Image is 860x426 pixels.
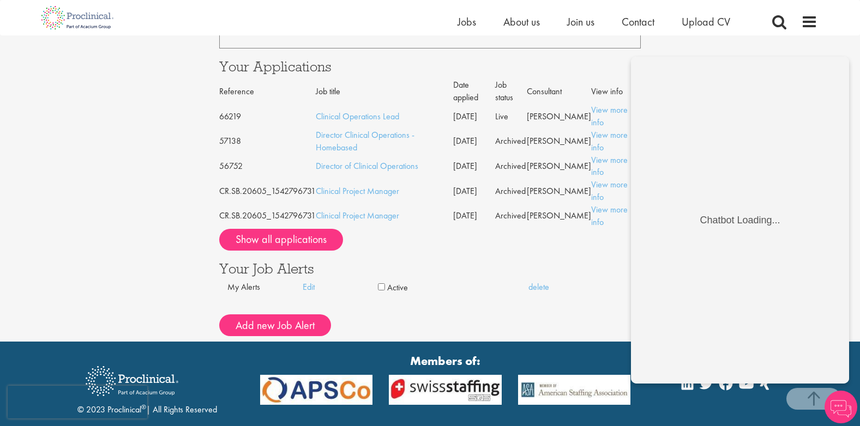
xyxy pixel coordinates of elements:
[260,352,631,369] strong: Members of:
[77,358,217,416] div: © 2023 Proclinical | All Rights Reserved
[316,129,414,153] a: Director Clinical Operations - Homebased
[8,386,147,418] iframe: reCAPTCHA
[495,179,527,204] td: Archived
[69,158,149,169] div: Chatbot Loading...
[381,375,510,405] img: APSCo
[453,129,495,154] td: [DATE]
[527,129,591,154] td: [PERSON_NAME]
[453,204,495,229] td: [DATE]
[527,104,591,129] td: [PERSON_NAME]
[591,129,628,153] a: View more info
[316,160,418,172] a: Director of Clinical Operations
[316,111,399,122] a: Clinical Operations Lead
[591,154,628,178] a: View more info
[453,79,495,104] th: Date applied
[495,104,527,129] td: Live
[219,104,316,129] td: 66219
[527,204,591,229] td: [PERSON_NAME]
[453,179,495,204] td: [DATE]
[252,375,381,405] img: APSCo
[77,358,187,404] img: Proclinical Recruitment
[219,314,331,336] button: Add new Job Alert
[219,59,641,74] h3: Your Applications
[458,15,476,29] a: Jobs
[591,179,628,203] a: View more info
[453,154,495,179] td: [DATE]
[528,281,604,294] a: delete
[825,391,857,423] img: Chatbot
[527,179,591,204] td: [PERSON_NAME]
[495,154,527,179] td: Archived
[591,104,628,128] a: View more info
[219,204,316,229] td: CR.SB.20605_1542796731
[219,154,316,179] td: 56752
[527,79,591,104] th: Consultant
[303,281,378,294] a: Edit
[495,204,527,229] td: Archived
[453,104,495,129] td: [DATE]
[316,185,399,197] a: Clinical Project Manager
[219,79,316,104] th: Reference
[219,261,641,276] h3: Your Job Alerts
[495,129,527,154] td: Archived
[316,210,399,221] a: Clinical Project Manager
[316,79,453,104] th: Job title
[510,375,639,405] img: APSCo
[387,282,408,294] label: Active
[495,79,527,104] th: Job status
[591,79,641,104] th: View info
[227,281,303,294] div: My Alerts
[219,129,316,154] td: 57138
[219,229,343,251] button: Show all applications
[622,15,654,29] a: Contact
[503,15,540,29] a: About us
[591,204,628,228] a: View more info
[219,179,316,204] td: CR.SB.20605_1542796731
[682,15,730,29] a: Upload CV
[567,15,594,29] a: Join us
[527,154,591,179] td: [PERSON_NAME]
